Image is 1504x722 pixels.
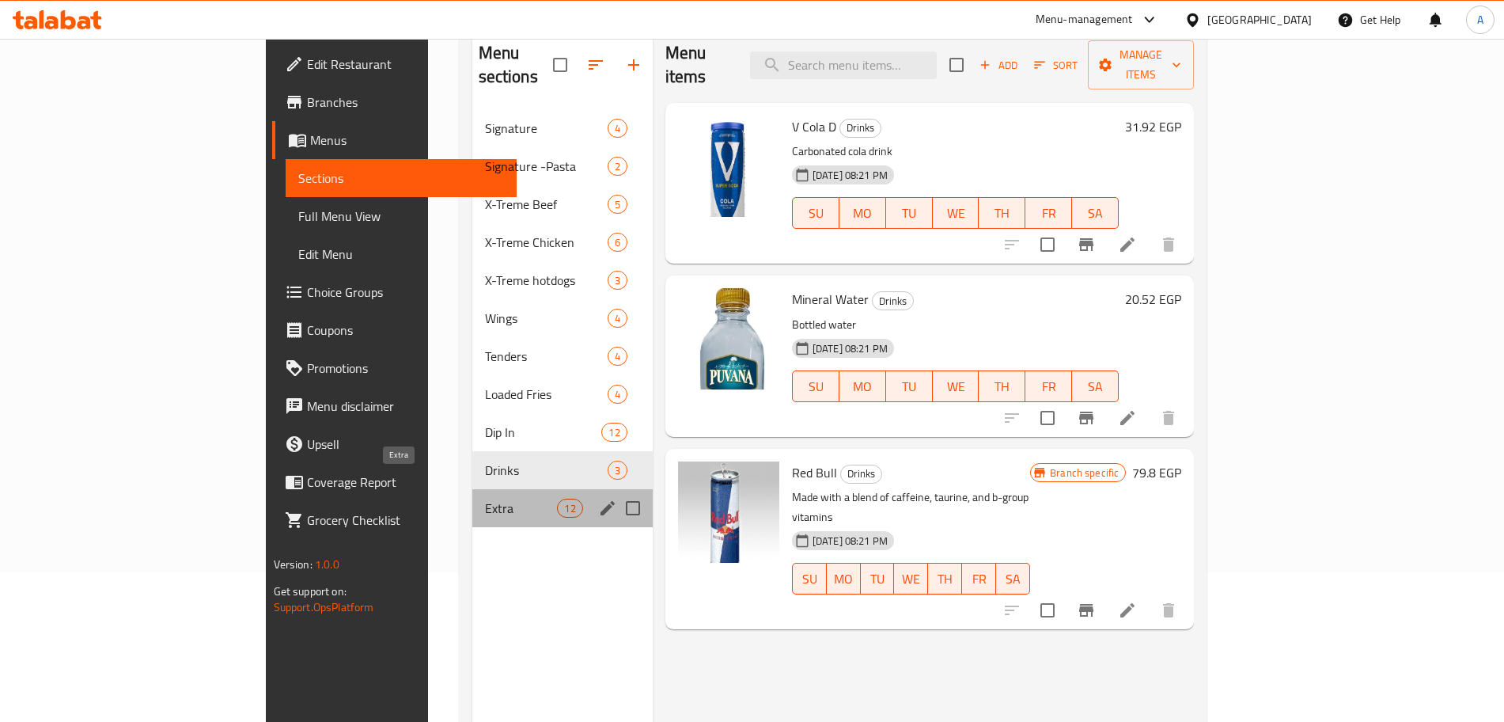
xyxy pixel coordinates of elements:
span: Choice Groups [307,283,504,302]
span: TU [892,375,926,398]
div: Signature [485,119,608,138]
button: Branch-specific-item [1067,399,1105,437]
span: FR [968,568,990,591]
a: Menus [272,121,517,159]
a: Upsell [272,425,517,463]
button: FR [962,563,996,595]
span: X-Treme Chicken [485,233,608,252]
div: items [608,195,627,214]
button: TH [979,370,1025,402]
span: 5 [608,197,627,212]
button: TH [928,563,962,595]
a: Grocery Checklist [272,501,517,539]
button: WE [894,563,928,595]
div: Wings4 [472,299,653,337]
span: Select section [940,48,973,82]
button: MO [839,370,886,402]
a: Edit menu item [1118,235,1137,254]
span: SU [799,568,820,591]
span: X-Treme Beef [485,195,608,214]
div: X-Treme Beef5 [472,185,653,223]
button: Add [973,53,1024,78]
span: FR [1032,375,1066,398]
button: Manage items [1088,40,1194,89]
span: Edit Menu [298,245,504,264]
p: Carbonated cola drink [792,142,1119,161]
input: search [750,51,937,79]
a: Coupons [272,311,517,349]
span: Red Bull [792,461,837,484]
span: Coupons [307,321,504,340]
img: V Cola D [678,116,779,217]
nav: Menu sections [472,103,653,534]
span: [DATE] 08:21 PM [806,341,894,356]
button: Sort [1030,53,1082,78]
span: 2 [608,159,627,174]
span: SA [1002,568,1024,591]
span: Sort items [1024,53,1088,78]
button: TU [886,197,933,229]
button: Branch-specific-item [1067,226,1105,264]
button: Add section [615,46,653,84]
img: Red Bull [678,462,779,563]
span: SA [1078,202,1112,225]
div: items [557,499,582,518]
span: Mineral Water [792,287,869,311]
span: 12 [602,425,626,440]
div: X-Treme Chicken6 [472,223,653,261]
span: 4 [608,349,627,364]
h2: Menu items [665,41,732,89]
span: Coverage Report [307,473,504,492]
button: delete [1150,591,1188,629]
span: TU [867,568,888,591]
span: 1.0.0 [315,554,339,575]
span: TH [934,568,956,591]
div: Menu-management [1036,10,1133,29]
a: Full Menu View [286,197,517,235]
span: Tenders [485,347,608,366]
div: Signature4 [472,109,653,147]
span: TH [985,375,1019,398]
div: Loaded Fries4 [472,375,653,413]
span: Drinks [873,292,913,310]
div: Drinks3 [472,451,653,489]
button: delete [1150,226,1188,264]
p: Bottled water [792,315,1119,335]
button: MO [839,197,886,229]
button: SA [1072,197,1119,229]
span: Select to update [1031,594,1064,627]
div: Signature -Pasta2 [472,147,653,185]
a: Edit Restaurant [272,45,517,83]
span: Promotions [307,359,504,378]
span: Version: [274,554,313,575]
div: Drinks [839,119,881,138]
div: items [608,119,627,138]
button: Branch-specific-item [1067,591,1105,629]
span: Wings [485,309,608,328]
button: SA [996,563,1030,595]
span: SA [1078,375,1112,398]
div: [GEOGRAPHIC_DATA] [1207,11,1312,28]
span: Extra [485,499,558,518]
span: WE [900,568,922,591]
span: Sections [298,169,504,188]
span: Loaded Fries [485,385,608,404]
span: 4 [608,387,627,402]
span: 4 [608,311,627,326]
span: Drinks [840,119,881,137]
span: TH [985,202,1019,225]
button: delete [1150,399,1188,437]
span: Dip In [485,423,602,442]
span: Manage items [1101,45,1181,85]
div: Dip In12 [472,413,653,451]
button: SU [792,370,839,402]
a: Edit menu item [1118,408,1137,427]
button: SA [1072,370,1119,402]
span: 12 [558,501,582,516]
button: TH [979,197,1025,229]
